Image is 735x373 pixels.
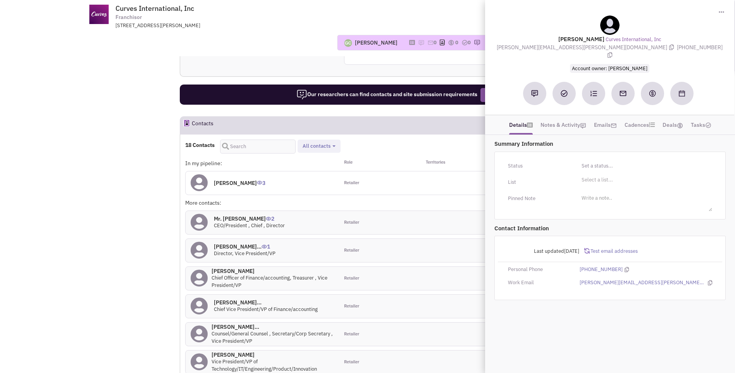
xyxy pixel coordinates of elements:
[474,40,480,46] img: research-icon.png
[355,39,398,47] div: [PERSON_NAME]
[115,13,142,21] span: Franchisor
[344,275,359,281] span: Retailer
[561,90,568,97] img: Add a Task
[427,40,434,46] img: icon-email-active-16.png
[303,143,330,149] span: All contacts
[600,16,620,35] img: teammate.png
[214,243,275,250] h4: [PERSON_NAME]...
[448,40,454,46] img: icon-dealamount.png
[540,119,586,131] a: Notes & Activity
[344,359,359,365] span: Retailer
[503,244,584,259] div: Last updated
[509,119,533,131] a: Details
[262,245,267,249] img: icon-UserInteraction.png
[344,219,359,226] span: Retailer
[579,160,712,172] input: Set a status...
[494,140,726,148] p: Summary Information
[212,323,334,330] h4: [PERSON_NAME]...
[214,306,318,313] span: Chief Vice President/VP of Finance/accounting
[416,159,492,167] div: Territories
[594,119,617,131] a: Emails
[262,237,270,250] span: 1
[115,22,318,29] div: [STREET_ADDRESS][PERSON_NAME]
[480,88,535,102] button: Request Research
[214,222,285,229] span: CEO/President , Chief , Director
[580,123,586,129] img: icon-note.png
[192,117,213,134] h2: Contacts
[579,266,622,273] a: [PHONE_NUMBER]
[590,90,597,97] img: Subscribe to a cadence
[296,89,307,100] img: icon-researcher-20.png
[503,192,574,205] div: Pinned Note
[257,181,262,185] img: icon-UserInteraction.png
[266,209,274,222] span: 2
[497,44,677,51] span: [PERSON_NAME][EMAIL_ADDRESS][PERSON_NAME][DOMAIN_NAME]
[220,140,296,154] input: Search
[344,331,359,337] span: Retailer
[185,159,339,167] div: In my pipeline:
[212,358,317,372] span: Vice President/VP of Technology/IT/Engineering/Product/Innovation
[344,180,359,186] span: Retailer
[455,39,458,46] span: 0
[570,64,649,73] span: Account owner: [PERSON_NAME]
[296,91,477,98] span: Our researchers can find contacts and site submission requirements
[214,215,285,222] h4: Mr. [PERSON_NAME]
[611,123,617,129] img: icon-email-active-16.png
[185,142,215,149] h4: 18 Contacts
[344,247,359,254] span: Retailer
[619,90,627,97] img: Send an email
[212,268,334,275] h4: [PERSON_NAME]
[531,90,538,97] img: Add a note
[649,90,656,97] img: Create a deal
[115,4,194,13] span: Curves International, Inc
[300,142,338,150] button: All contacts
[606,36,661,43] a: Curves International, Inc
[494,224,726,232] p: Contact Information
[579,279,704,287] a: [PERSON_NAME][EMAIL_ADDRESS][PERSON_NAME][DOMAIN_NAME]
[461,40,468,46] img: TaskCount.png
[418,40,424,46] img: icon-note.png
[705,122,711,128] img: TaskCount.png
[663,119,683,131] a: Deals
[212,351,334,358] h4: [PERSON_NAME]
[579,176,613,182] li: Select a list...
[677,123,683,129] img: icon-dealamount.png
[590,248,638,254] span: Test email addresses
[266,217,271,221] img: icon-UserInteraction.png
[214,180,265,186] h4: [PERSON_NAME]
[344,303,359,309] span: Retailer
[214,299,318,306] h4: [PERSON_NAME]...
[212,330,333,344] span: Counsel/General Counsel , Secretary/Corp Secretary , Vice President/VP
[503,266,574,273] div: Personal Phone
[257,174,265,186] span: 3
[503,160,574,172] div: Status
[434,39,437,46] span: 0
[564,248,579,254] span: [DATE]
[691,119,711,131] a: Tasks
[503,279,574,287] div: Work Email
[558,35,604,43] lable: [PERSON_NAME]
[503,176,574,188] div: List
[339,159,416,167] div: Role
[679,90,685,97] img: Schedule a Meeting
[468,39,471,46] span: 0
[212,275,327,288] span: Chief Officer of Finance/accounting, Treasurer , Vice President/VP
[625,119,655,131] a: Cadences
[214,250,275,257] span: Director, Vice President/VP
[185,199,339,207] div: More contacts:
